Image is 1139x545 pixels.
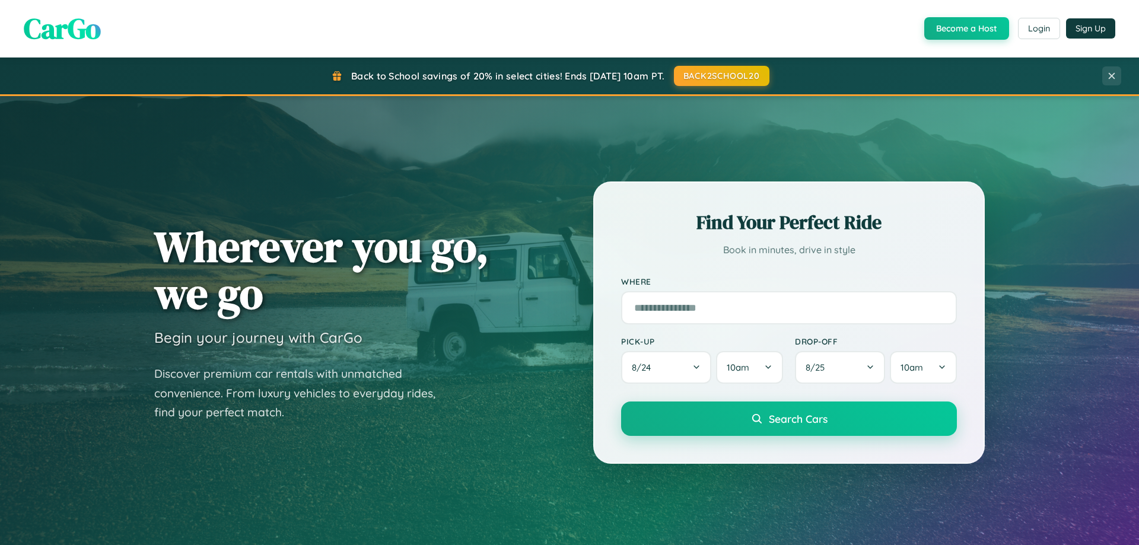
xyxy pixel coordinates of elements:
h2: Find Your Perfect Ride [621,209,957,235]
h1: Wherever you go, we go [154,223,489,317]
span: 8 / 25 [806,362,831,373]
span: Search Cars [769,412,828,425]
button: BACK2SCHOOL20 [674,66,769,86]
span: 8 / 24 [632,362,657,373]
p: Book in minutes, drive in style [621,241,957,259]
label: Where [621,276,957,286]
label: Pick-up [621,336,783,346]
span: 10am [901,362,923,373]
p: Discover premium car rentals with unmatched convenience. From luxury vehicles to everyday rides, ... [154,364,451,422]
button: 8/24 [621,351,711,384]
button: 10am [716,351,783,384]
button: Search Cars [621,401,957,436]
button: Sign Up [1066,18,1115,39]
button: 8/25 [795,351,885,384]
button: 10am [890,351,957,384]
span: 10am [727,362,749,373]
button: Become a Host [924,17,1009,40]
label: Drop-off [795,336,957,346]
h3: Begin your journey with CarGo [154,329,362,346]
button: Login [1018,18,1060,39]
span: Back to School savings of 20% in select cities! Ends [DATE] 10am PT. [351,70,664,82]
span: CarGo [24,9,101,48]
